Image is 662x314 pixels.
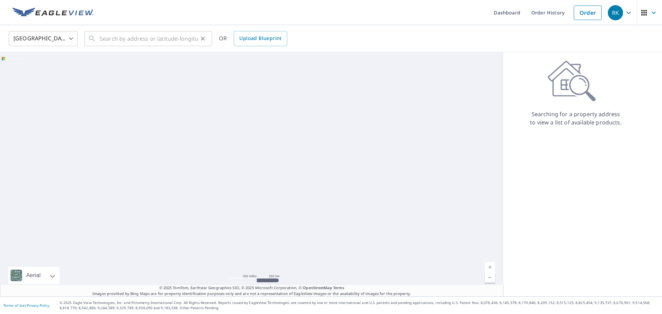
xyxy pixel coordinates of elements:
[219,31,287,46] div: OR
[485,272,495,283] a: Current Level 5, Zoom Out
[24,267,43,284] div: Aerial
[3,303,49,307] p: |
[303,285,332,290] a: OpenStreetMap
[574,6,602,20] a: Order
[12,8,94,18] img: EV Logo
[530,110,622,126] p: Searching for a property address to view a list of available products.
[608,5,623,20] div: RK
[100,29,198,48] input: Search by address or latitude-longitude
[485,262,495,272] a: Current Level 5, Zoom In
[27,303,49,308] a: Privacy Policy
[239,34,281,43] span: Upload Blueprint
[234,31,287,46] a: Upload Blueprint
[9,29,78,48] div: [GEOGRAPHIC_DATA]
[198,34,208,43] button: Clear
[159,285,344,291] span: © 2025 TomTom, Earthstar Geographics SIO, © 2025 Microsoft Corporation, ©
[8,267,60,284] div: Aerial
[60,300,659,311] p: © 2025 Eagle View Technologies, Inc. and Pictometry International Corp. All Rights Reserved. Repo...
[3,303,25,308] a: Terms of Use
[333,285,344,290] a: Terms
